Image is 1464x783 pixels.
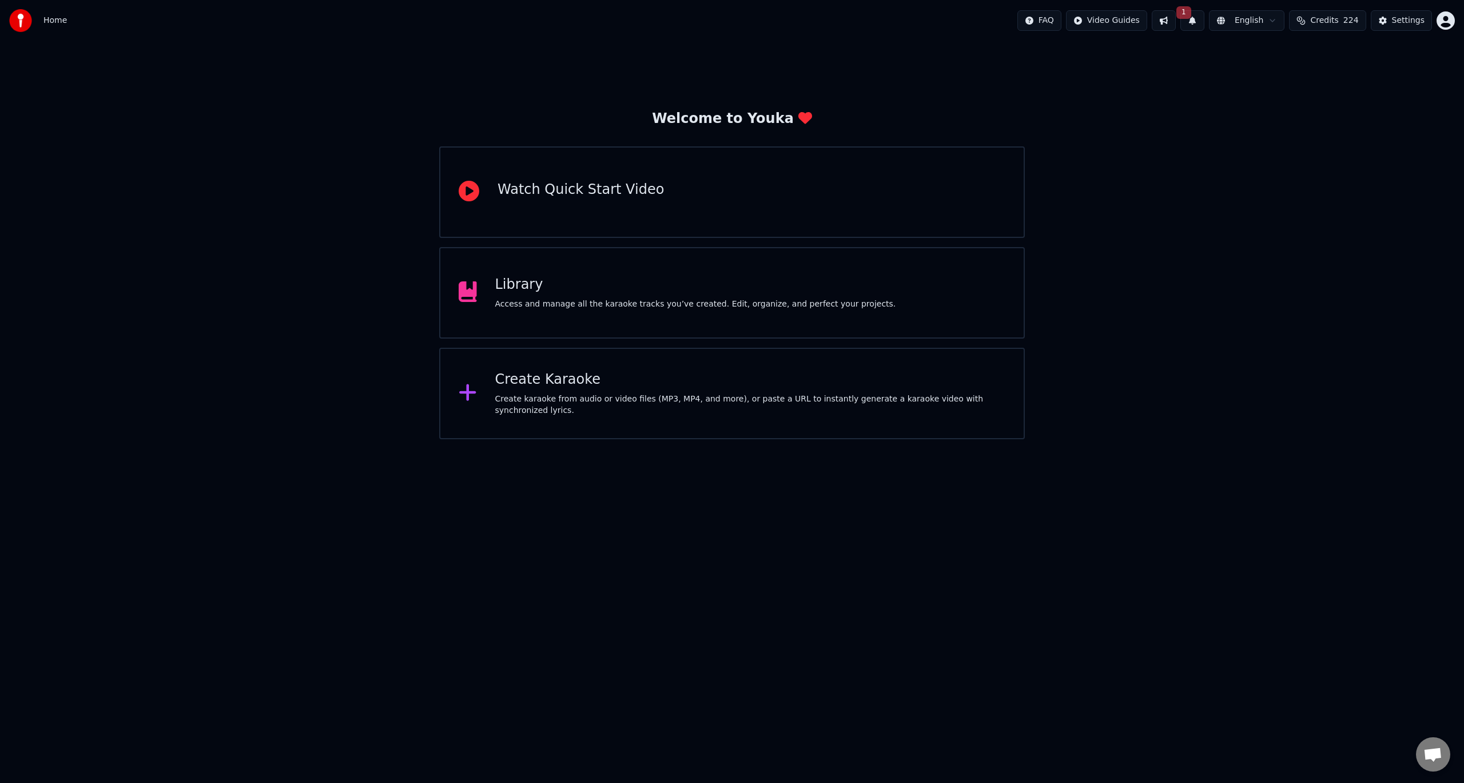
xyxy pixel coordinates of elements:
[1416,737,1450,772] div: Open chat
[495,276,896,294] div: Library
[43,15,67,26] nav: breadcrumb
[495,394,1006,416] div: Create karaoke from audio or video files (MP3, MP4, and more), or paste a URL to instantly genera...
[1066,10,1147,31] button: Video Guides
[1017,10,1061,31] button: FAQ
[1392,15,1425,26] div: Settings
[1176,6,1191,19] span: 1
[1310,15,1338,26] span: Credits
[495,299,896,310] div: Access and manage all the karaoke tracks you’ve created. Edit, organize, and perfect your projects.
[1289,10,1366,31] button: Credits224
[495,371,1006,389] div: Create Karaoke
[9,9,32,32] img: youka
[1180,10,1204,31] button: 1
[652,110,812,128] div: Welcome to Youka
[498,181,664,199] div: Watch Quick Start Video
[43,15,67,26] span: Home
[1343,15,1359,26] span: 224
[1371,10,1432,31] button: Settings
